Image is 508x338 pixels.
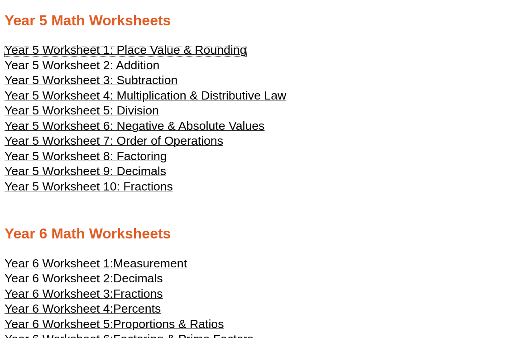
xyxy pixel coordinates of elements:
span: Year 6 Worksheet 4: [5,302,113,315]
h2: Year 5 Math Worksheets [5,11,503,30]
span: Year 5 Worksheet 6: Negative & Absolute Values [5,119,264,133]
span: Fractions [113,287,163,300]
span: Decimals [113,271,163,285]
a: Year 6 Worksheet 5:Proportions & Ratios [5,321,224,330]
span: Year 6 Worksheet 1: [5,257,113,270]
span: Proportions & Ratios [113,317,224,331]
iframe: Chat Widget [353,236,508,338]
a: Year 5 Worksheet 3: Subtraction [5,77,177,86]
span: Percents [113,302,161,315]
a: Year 5 Worksheet 8: Factoring [5,153,167,162]
a: Year 5 Worksheet 1: Place Value & Rounding [5,47,246,56]
a: Year 5 Worksheet 6: Negative & Absolute Values [5,123,264,132]
span: Year 5 Worksheet 9: Decimals [5,164,166,178]
a: Year 6 Worksheet 3:Fractions [5,291,163,300]
a: Year 6 Worksheet 2:Decimals [5,276,163,285]
span: Year 5 Worksheet 3: Subtraction [5,73,177,87]
h2: Year 6 Math Worksheets [5,224,503,243]
span: Year 5 Worksheet 4: Multiplication & Distributive Law [5,89,286,102]
span: Year 5 Worksheet 8: Factoring [5,149,167,163]
span: Year 5 Worksheet 7: Order of Operations [5,134,223,148]
span: Year 6 Worksheet 5: [5,317,113,331]
a: Year 6 Worksheet 1:Measurement [5,261,187,270]
span: Year 5 Worksheet 2: Addition [5,58,159,72]
span: Year 6 Worksheet 2: [5,271,113,285]
a: Year 5 Worksheet 7: Order of Operations [5,138,223,147]
span: Year 5 Worksheet 10: Fractions [5,180,173,193]
a: Year 5 Worksheet 2: Addition [5,62,159,71]
span: Measurement [113,257,187,270]
span: Year 6 Worksheet 3: [5,287,113,300]
a: Year 5 Worksheet 10: Fractions [5,184,173,193]
span: Year 5 Worksheet 1: Place Value & Rounding [5,43,246,57]
a: Year 5 Worksheet 9: Decimals [5,168,166,177]
a: Year 6 Worksheet 4:Percents [5,306,161,315]
a: Year 5 Worksheet 5: Division [5,108,159,117]
span: Year 5 Worksheet 5: Division [5,104,159,117]
a: Year 5 Worksheet 4: Multiplication & Distributive Law [5,93,286,102]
